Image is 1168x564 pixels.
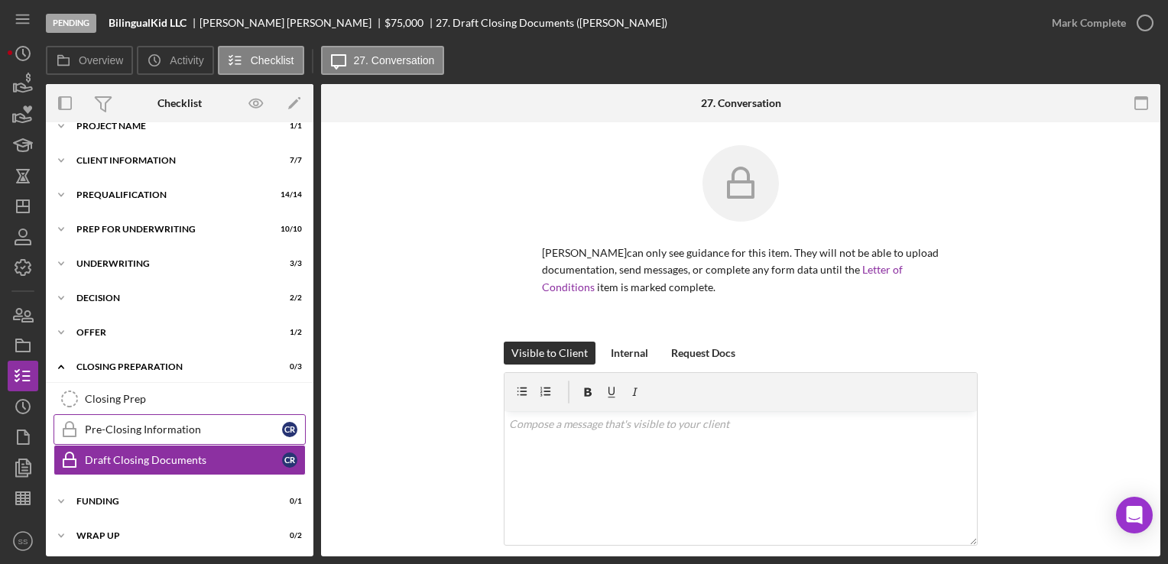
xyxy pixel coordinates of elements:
div: Offer [76,328,264,337]
div: Visible to Client [511,342,588,365]
a: Pre-Closing InformationCR [54,414,306,445]
div: Wrap Up [76,531,264,540]
a: Draft Closing DocumentsCR [54,445,306,475]
div: Open Intercom Messenger [1116,497,1153,533]
div: Request Docs [671,342,735,365]
label: Overview [79,54,123,66]
div: Underwriting [76,259,264,268]
div: 2 / 2 [274,293,302,303]
div: Internal [611,342,648,365]
button: Internal [603,342,656,365]
div: C R [282,422,297,437]
button: Activity [137,46,213,75]
button: 27. Conversation [321,46,445,75]
div: 0 / 3 [274,362,302,371]
label: Activity [170,54,203,66]
div: Project Name [76,122,264,131]
p: [PERSON_NAME] can only see guidance for this item. They will not be able to upload documentation,... [542,245,939,296]
div: Checklist [157,97,202,109]
div: 27. Draft Closing Documents ([PERSON_NAME]) [436,17,667,29]
button: Visible to Client [504,342,595,365]
div: Draft Closing Documents [85,454,282,466]
div: $75,000 [384,17,423,29]
a: Closing Prep [54,384,306,414]
div: Pending [46,14,96,33]
button: Checklist [218,46,304,75]
div: 7 / 7 [274,156,302,165]
text: SS [18,537,28,546]
label: 27. Conversation [354,54,435,66]
div: C R [282,452,297,468]
div: 0 / 2 [274,531,302,540]
div: Client Information [76,156,264,165]
div: Pre-Closing Information [85,423,282,436]
b: BilingualKid LLC [109,17,187,29]
div: 0 / 1 [274,497,302,506]
div: 27. Conversation [701,97,781,109]
div: Prequalification [76,190,264,199]
div: [PERSON_NAME] [PERSON_NAME] [200,17,384,29]
div: Decision [76,293,264,303]
button: Request Docs [663,342,743,365]
a: Letter of Conditions [542,263,903,293]
button: Overview [46,46,133,75]
div: 3 / 3 [274,259,302,268]
button: SS [8,526,38,556]
div: 1 / 2 [274,328,302,337]
label: Checklist [251,54,294,66]
button: Mark Complete [1037,8,1160,38]
div: 14 / 14 [274,190,302,199]
div: Funding [76,497,264,506]
div: Mark Complete [1052,8,1126,38]
div: Closing Preparation [76,362,264,371]
div: Closing Prep [85,393,305,405]
div: Prep for Underwriting [76,225,264,234]
div: 10 / 10 [274,225,302,234]
div: 1 / 1 [274,122,302,131]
